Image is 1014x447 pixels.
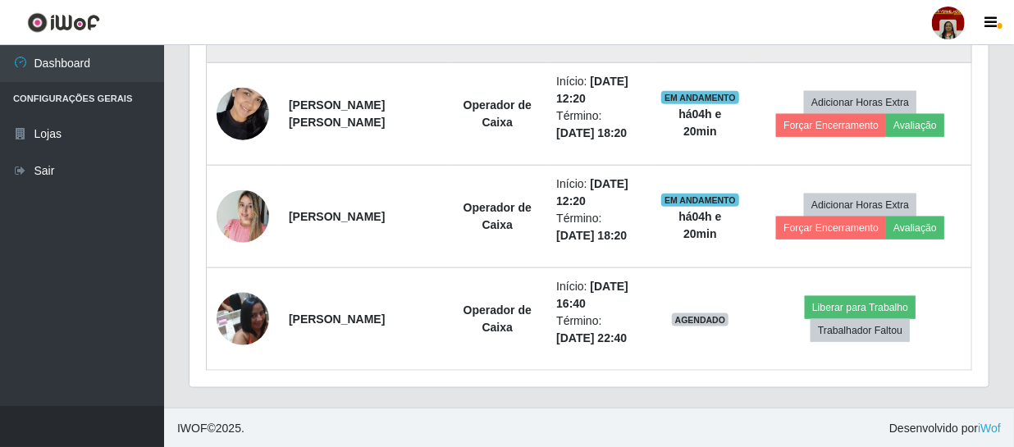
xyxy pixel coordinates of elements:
[889,420,1001,437] span: Desenvolvido por
[776,217,886,239] button: Forçar Encerramento
[177,420,244,437] span: © 2025 .
[978,422,1001,435] a: iWof
[464,201,532,231] strong: Operador de Caixa
[556,126,627,139] time: [DATE] 18:20
[804,91,916,114] button: Adicionar Horas Extra
[678,107,721,138] strong: há 04 h e 20 min
[556,278,641,312] li: Início:
[289,98,385,129] strong: [PERSON_NAME] [PERSON_NAME]
[556,176,641,210] li: Início:
[776,114,886,137] button: Forçar Encerramento
[217,284,269,353] img: 1716827942776.jpeg
[556,73,641,107] li: Início:
[661,91,739,104] span: EM ANDAMENTO
[556,75,628,105] time: [DATE] 12:20
[464,303,532,334] strong: Operador de Caixa
[556,280,628,310] time: [DATE] 16:40
[672,313,729,326] span: AGENDADO
[811,319,910,342] button: Trabalhador Faltou
[556,177,628,208] time: [DATE] 12:20
[556,331,627,344] time: [DATE] 22:40
[886,114,944,137] button: Avaliação
[217,79,269,148] img: 1736860936757.jpeg
[661,194,739,207] span: EM ANDAMENTO
[177,422,208,435] span: IWOF
[217,181,269,251] img: 1743364143915.jpeg
[556,312,641,347] li: Término:
[804,194,916,217] button: Adicionar Horas Extra
[556,107,641,142] li: Término:
[27,12,100,33] img: CoreUI Logo
[805,296,916,319] button: Liberar para Trabalho
[886,217,944,239] button: Avaliação
[556,210,641,244] li: Término:
[556,229,627,242] time: [DATE] 18:20
[678,210,721,240] strong: há 04 h e 20 min
[289,312,385,326] strong: [PERSON_NAME]
[464,98,532,129] strong: Operador de Caixa
[289,210,385,223] strong: [PERSON_NAME]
